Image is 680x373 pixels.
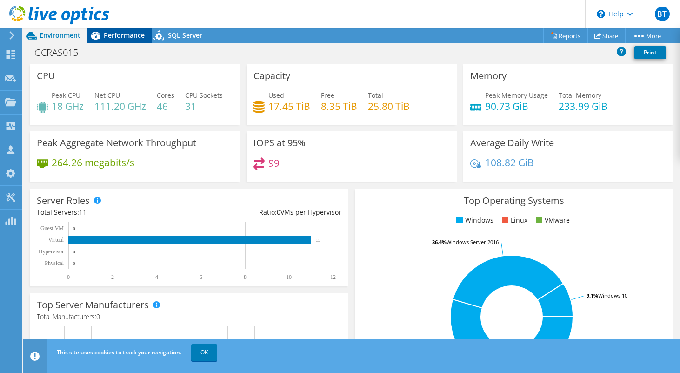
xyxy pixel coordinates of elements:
text: 0 [73,261,75,266]
text: 8 [244,274,247,280]
h4: 108.82 GiB [485,157,534,168]
span: Used [268,91,284,100]
tspan: 9.1% [587,292,598,299]
a: Share [587,28,626,43]
h3: Top Server Manufacturers [37,300,149,310]
tspan: 36.4% [432,238,447,245]
span: SQL Server [168,31,202,40]
div: Total Servers: [37,207,189,217]
span: Total [368,91,383,100]
h3: IOPS at 95% [253,138,306,148]
li: Linux [500,215,527,225]
h4: Total Manufacturers: [37,312,341,322]
h4: 233.99 GiB [559,101,607,111]
text: 11 [316,238,320,243]
span: Net CPU [94,91,120,100]
a: OK [191,344,217,361]
h3: CPU [37,71,55,81]
h1: GCRAS015 [30,47,93,58]
li: Windows [454,215,493,225]
h4: 8.35 TiB [321,101,357,111]
tspan: Windows 10 [598,292,627,299]
h4: 264.26 megabits/s [52,157,134,168]
h4: 111.20 GHz [94,101,146,111]
span: Peak CPU [52,91,80,100]
a: More [625,28,668,43]
span: Free [321,91,334,100]
text: 2 [111,274,114,280]
span: Cores [157,91,174,100]
h3: Memory [470,71,507,81]
text: Guest VM [40,225,64,231]
text: 12 [330,274,336,280]
h3: Average Daily Write [470,138,554,148]
h4: 46 [157,101,174,111]
tspan: Windows Server 2016 [447,238,499,245]
svg: \n [597,10,605,18]
h4: 31 [185,101,223,111]
h4: 25.80 TiB [368,101,410,111]
span: CPU Sockets [185,91,223,100]
a: Print [634,46,666,59]
h3: Top Operating Systems [362,196,667,206]
a: Reports [543,28,588,43]
h4: 90.73 GiB [485,101,548,111]
h4: 99 [268,158,280,168]
h4: 17.45 TiB [268,101,310,111]
span: 0 [277,208,280,217]
li: VMware [533,215,570,225]
span: Environment [40,31,80,40]
span: Peak Memory Usage [485,91,548,100]
text: 10 [286,274,292,280]
text: 0 [73,250,75,254]
span: 11 [79,208,87,217]
span: This site uses cookies to track your navigation. [57,348,181,356]
span: BT [655,7,670,21]
h3: Server Roles [37,196,90,206]
h4: 18 GHz [52,101,84,111]
text: Virtual [48,237,64,243]
h3: Peak Aggregate Network Throughput [37,138,196,148]
text: 6 [200,274,202,280]
div: Ratio: VMs per Hypervisor [189,207,341,217]
span: Performance [104,31,145,40]
text: 0 [73,226,75,231]
text: Hypervisor [39,248,64,255]
span: Total Memory [559,91,601,100]
text: 0 [67,274,70,280]
text: 4 [155,274,158,280]
span: 0 [96,312,100,321]
text: Physical [45,260,64,266]
h3: Capacity [253,71,290,81]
